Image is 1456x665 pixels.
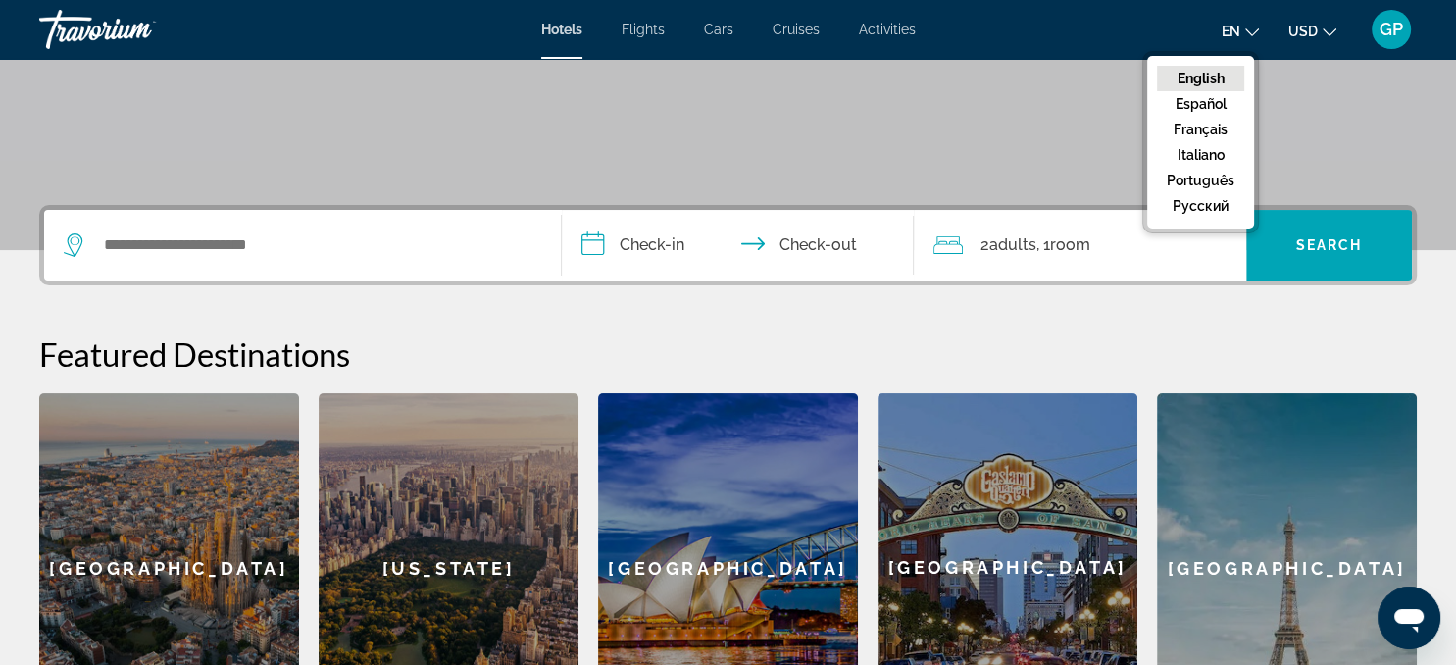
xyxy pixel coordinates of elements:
[1288,24,1318,39] span: USD
[1157,168,1244,193] button: Português
[39,4,235,55] a: Travorium
[1157,117,1244,142] button: Français
[859,22,916,37] a: Activities
[989,235,1036,254] span: Adults
[704,22,733,37] a: Cars
[1157,193,1244,219] button: русский
[541,22,582,37] a: Hotels
[1366,9,1417,50] button: User Menu
[44,210,1412,281] div: Search widget
[562,210,914,281] button: Check in and out dates
[914,210,1246,281] button: Travelers: 2 adults, 0 children
[1222,17,1259,45] button: Change language
[980,231,1036,259] span: 2
[1050,235,1090,254] span: Room
[773,22,820,37] a: Cruises
[1380,20,1403,39] span: GP
[1036,231,1090,259] span: , 1
[1288,17,1336,45] button: Change currency
[1296,237,1363,253] span: Search
[1222,24,1240,39] span: en
[1378,587,1440,649] iframe: Schaltfläche zum Öffnen des Messaging-Fensters
[1246,210,1412,281] button: Search
[1157,142,1244,168] button: Italiano
[1157,91,1244,117] button: Español
[1157,66,1244,91] button: English
[622,22,665,37] a: Flights
[39,334,1417,374] h2: Featured Destinations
